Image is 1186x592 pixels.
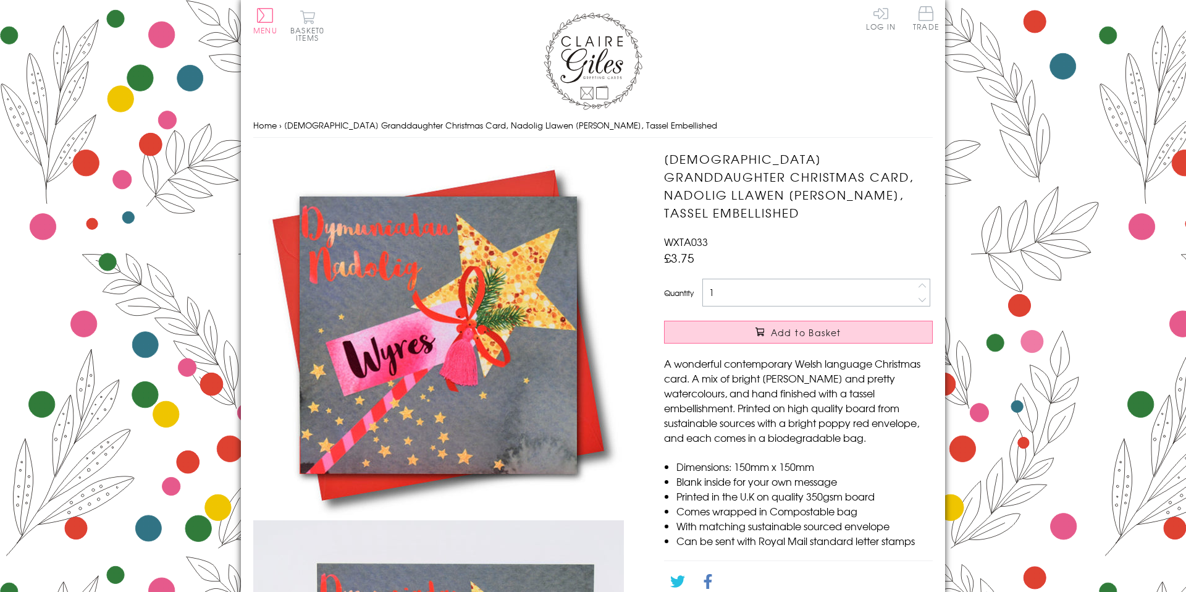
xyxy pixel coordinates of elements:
img: Welsh Granddaughter Christmas Card, Nadolig Llawen Wyres, Tassel Embellished [253,150,624,520]
li: Comes wrapped in Compostable bag [676,504,933,518]
a: Log In [866,6,896,30]
h1: [DEMOGRAPHIC_DATA] Granddaughter Christmas Card, Nadolig Llawen [PERSON_NAME], Tassel Embellished [664,150,933,221]
li: Printed in the U.K on quality 350gsm board [676,489,933,504]
li: With matching sustainable sourced envelope [676,518,933,533]
span: [DEMOGRAPHIC_DATA] Granddaughter Christmas Card, Nadolig Llawen [PERSON_NAME], Tassel Embellished [284,119,717,131]
span: Add to Basket [771,326,841,339]
button: Add to Basket [664,321,933,344]
button: Menu [253,8,277,34]
span: WXTA033 [664,234,708,249]
button: Basket0 items [290,10,324,41]
li: Dimensions: 150mm x 150mm [676,459,933,474]
span: £3.75 [664,249,694,266]
li: Can be sent with Royal Mail standard letter stamps [676,533,933,548]
p: A wonderful contemporary Welsh language Christmas card. A mix of bright [PERSON_NAME] and pretty ... [664,356,933,445]
label: Quantity [664,287,694,298]
img: Claire Giles Greetings Cards [544,12,642,110]
li: Blank inside for your own message [676,474,933,489]
span: Trade [913,6,939,30]
span: Menu [253,25,277,36]
a: Home [253,119,277,131]
a: Trade [913,6,939,33]
span: › [279,119,282,131]
span: 0 items [296,25,324,43]
nav: breadcrumbs [253,113,933,138]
